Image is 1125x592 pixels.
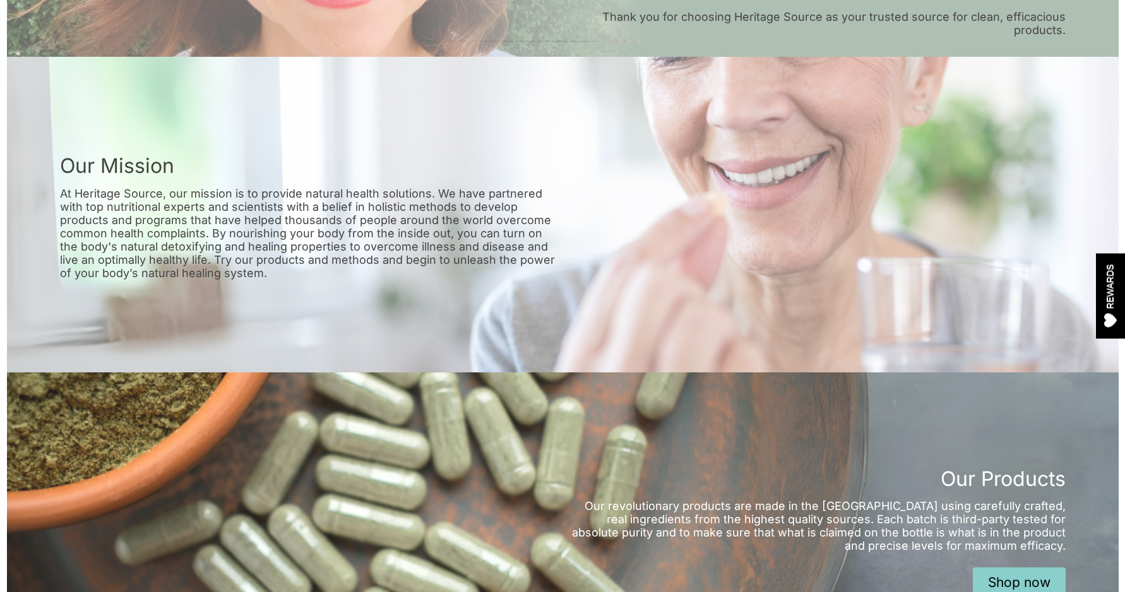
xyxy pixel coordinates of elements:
p: At Heritage Source, our mission is to provide natural health solutions. We have partnered with to... [60,187,563,280]
p: Our Mission [60,153,174,178]
p: Our Products [941,466,1066,491]
p: Our revolutionary products are made in the [GEOGRAPHIC_DATA] using carefully crafted, real ingred... [562,499,1066,552]
p: Thank you for choosing Heritage Source as your trusted source for clean, efficacious products. [562,10,1066,37]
